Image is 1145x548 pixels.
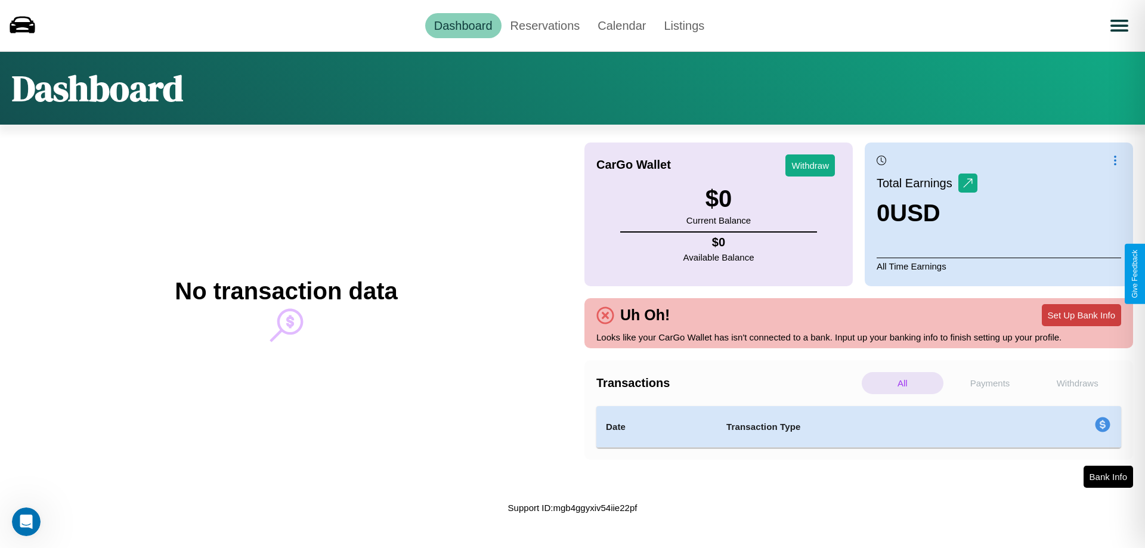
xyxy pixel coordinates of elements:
[1131,250,1139,298] div: Give Feedback
[683,236,754,249] h4: $ 0
[1084,466,1133,488] button: Bank Info
[12,64,183,113] h1: Dashboard
[726,420,997,434] h4: Transaction Type
[596,158,671,172] h4: CarGo Wallet
[606,420,707,434] h4: Date
[1036,372,1118,394] p: Withdraws
[1042,304,1121,326] button: Set Up Bank Info
[508,500,638,516] p: Support ID: mgb4ggyxiv54iie22pf
[425,13,502,38] a: Dashboard
[686,212,751,228] p: Current Balance
[877,258,1121,274] p: All Time Earnings
[655,13,713,38] a: Listings
[877,172,958,194] p: Total Earnings
[175,278,397,305] h2: No transaction data
[596,406,1121,448] table: simple table
[877,200,977,227] h3: 0 USD
[1103,9,1136,42] button: Open menu
[596,376,859,390] h4: Transactions
[683,249,754,265] p: Available Balance
[949,372,1031,394] p: Payments
[686,185,751,212] h3: $ 0
[589,13,655,38] a: Calendar
[502,13,589,38] a: Reservations
[596,329,1121,345] p: Looks like your CarGo Wallet has isn't connected to a bank. Input up your banking info to finish ...
[614,306,676,324] h4: Uh Oh!
[862,372,943,394] p: All
[785,154,835,177] button: Withdraw
[12,507,41,536] iframe: Intercom live chat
